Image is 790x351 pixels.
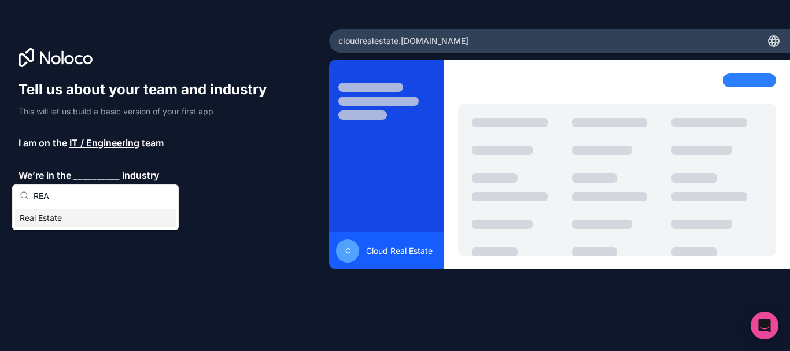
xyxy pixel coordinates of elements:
div: Real Estate [15,209,176,227]
span: cloudrealestate .[DOMAIN_NAME] [338,35,468,47]
p: This will let us build a basic version of your first app [19,106,278,117]
div: Open Intercom Messenger [751,312,778,339]
span: I am on the [19,136,67,150]
span: We’re in the [19,168,71,182]
span: IT / Engineering [69,136,139,150]
input: Search... [34,185,171,206]
div: Suggestions [13,206,178,230]
span: team [142,136,164,150]
span: Cloud Real Estate [366,245,433,257]
span: industry [122,168,159,182]
span: C [345,246,350,256]
h1: Tell us about your team and industry [19,80,278,99]
span: __________ [73,168,120,182]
